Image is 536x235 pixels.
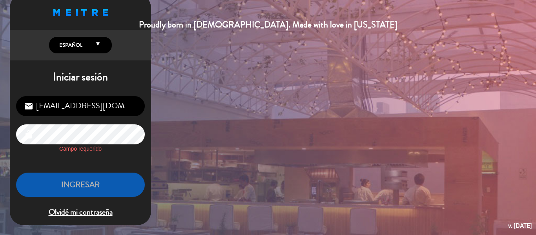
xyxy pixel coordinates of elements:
[24,102,33,111] i: email
[24,130,33,139] i: lock
[508,220,532,231] div: v. [DATE]
[16,206,145,219] span: Olvidé mi contraseña
[53,9,108,16] img: MEITRE
[16,173,145,197] button: INGRESAR
[57,41,82,49] span: Español
[10,71,151,84] h1: Iniciar sesión
[16,96,145,116] input: Correo Electrónico
[16,144,145,153] label: Campo requerido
